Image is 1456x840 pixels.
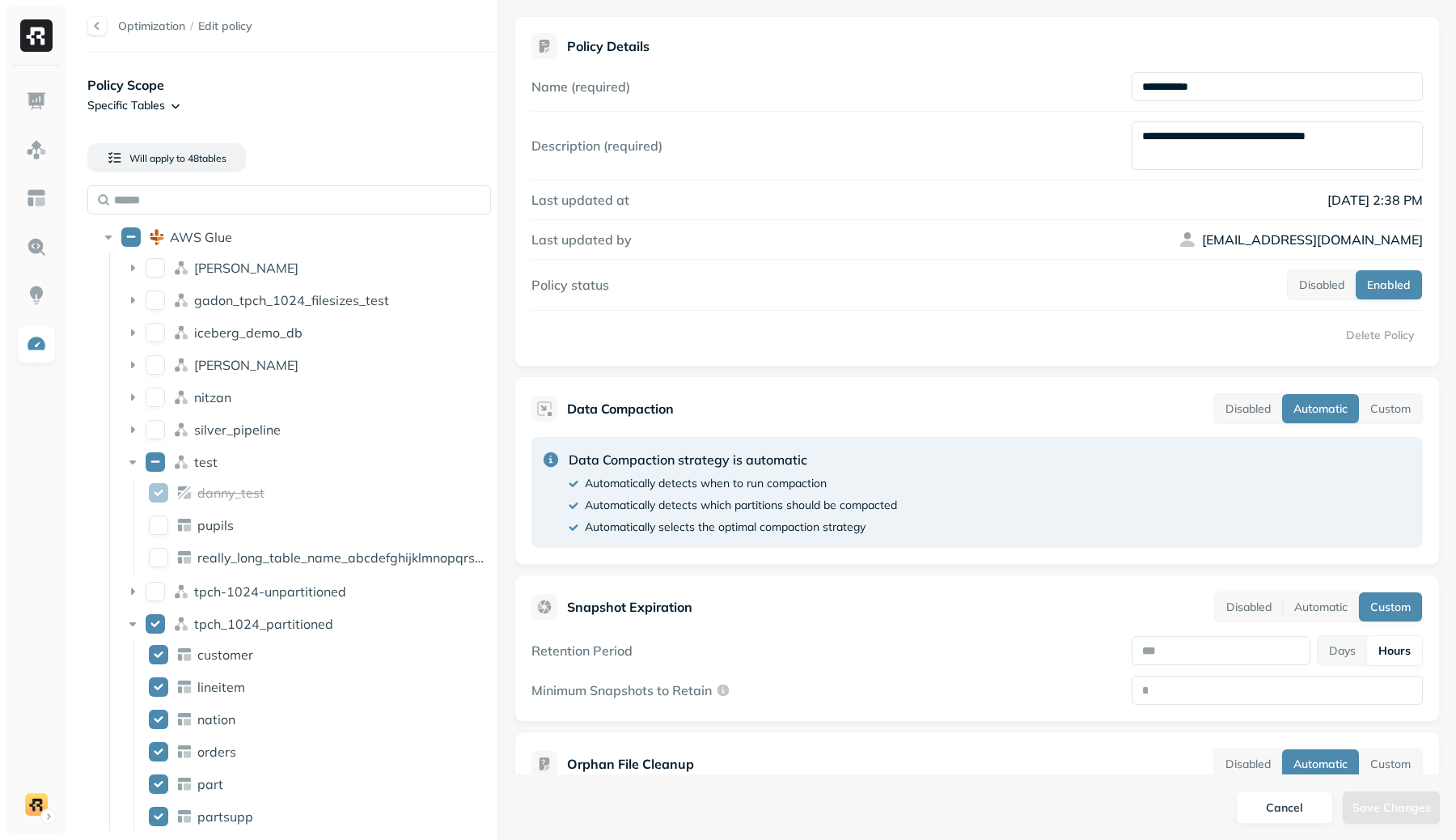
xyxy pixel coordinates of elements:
div: gadon_tpch_1024_filesizes_testgadon_tpch_1024_filesizes_test [118,287,492,313]
p: Snapshot Expiration [567,597,692,617]
label: Retention Period [531,643,633,659]
button: silver_pipeline [146,420,165,439]
span: danny_test [197,485,265,501]
p: tpch-1024-unpartitioned [194,583,346,600]
p: lineitem [197,679,245,695]
label: Name (required) [531,78,630,95]
div: pupilspupils [142,512,493,538]
div: partsupppartsupp [142,804,493,829]
img: Optimization [26,333,47,354]
div: lee[PERSON_NAME] [118,352,492,378]
button: tpch-1024-unpartitioned [146,582,165,601]
div: silver_pipelinesilver_pipeline [118,417,492,443]
button: tpch_1024_partitioned [146,614,165,634]
img: Insights [26,285,47,306]
button: pupils [149,515,168,535]
p: Specific Tables [87,98,165,113]
button: Custom [1359,592,1422,622]
label: Policy status [531,277,609,293]
div: testtest [118,449,492,475]
div: ordersorders [142,739,493,765]
button: partsupp [149,807,168,826]
p: Automatically detects which partitions should be compacted [585,498,897,513]
button: orders [149,742,168,762]
a: Optimization [118,19,185,33]
p: silver_pipeline [194,422,281,438]
button: dean [146,258,165,278]
p: AWS Glue [170,229,232,245]
label: Last updated at [531,192,629,208]
div: customercustomer [142,642,493,668]
div: dean[PERSON_NAME] [118,255,492,281]
img: Query Explorer [26,236,47,257]
span: pupils [197,517,234,533]
button: really_long_table_name_abcdefghijklmnopqrstuvwxyz1234567890 [149,548,168,567]
button: Disabled [1288,270,1356,299]
p: [DATE] 2:38 PM [1132,190,1423,210]
button: gadon_tpch_1024_filesizes_test [146,291,165,310]
span: [PERSON_NAME] [194,260,298,276]
div: tpch_1024_partitionedtpch_1024_partitioned [118,611,492,637]
button: Automatic [1282,394,1359,423]
p: Policy Scope [87,75,497,95]
button: Enabled [1356,270,1422,299]
div: partpart [142,771,493,797]
p: really_long_table_name_abcdefghijklmnopqrstuvwxyz1234567890 [197,549,486,566]
button: danny_test [149,483,168,503]
span: really_long_table_name_abcdefghijklmnopqrstuvwxyz1234567890 [197,549,607,566]
button: customer [149,645,168,664]
p: / [190,19,193,34]
button: part [149,774,168,794]
span: 48 table s [185,152,226,164]
button: lineitem [149,677,168,697]
span: tpch_1024_partitioned [194,616,333,632]
button: nation [149,710,168,729]
p: dean [194,260,298,276]
button: Custom [1359,394,1422,423]
button: Disabled [1214,749,1282,778]
p: Orphan File Cleanup [567,754,694,774]
span: [PERSON_NAME] [194,357,298,373]
button: Hours [1367,636,1422,665]
p: part [197,776,223,792]
p: lee [194,357,298,373]
p: partsupp [197,808,253,825]
div: AWS GlueAWS Glue [94,224,491,250]
p: nitzan [194,389,231,405]
button: Automatic [1282,749,1359,778]
img: Dashboard [26,91,47,112]
button: Will apply to 48tables [87,143,246,172]
div: danny_testdanny_test [142,480,493,506]
button: Days [1318,636,1367,665]
nav: breadcrumb [118,19,252,34]
p: [EMAIL_ADDRESS][DOMAIN_NAME] [1202,230,1423,249]
button: Automatic [1283,592,1359,622]
p: iceberg_demo_db [194,325,303,341]
p: orders [197,744,236,760]
p: Data Compaction strategy is automatic [569,450,897,469]
span: Will apply to [129,152,185,164]
div: nitzannitzan [118,384,492,410]
label: Description (required) [531,138,662,154]
button: iceberg_demo_db [146,323,165,342]
p: Automatically selects the optimal compaction strategy [585,520,866,535]
button: nitzan [146,388,165,407]
span: nation [197,711,235,728]
button: test [146,452,165,472]
p: gadon_tpch_1024_filesizes_test [194,292,389,308]
p: Policy Details [567,38,650,54]
div: nationnation [142,706,493,732]
p: test [194,454,218,470]
img: Ryft [20,19,53,52]
div: lineitemlineitem [142,674,493,700]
